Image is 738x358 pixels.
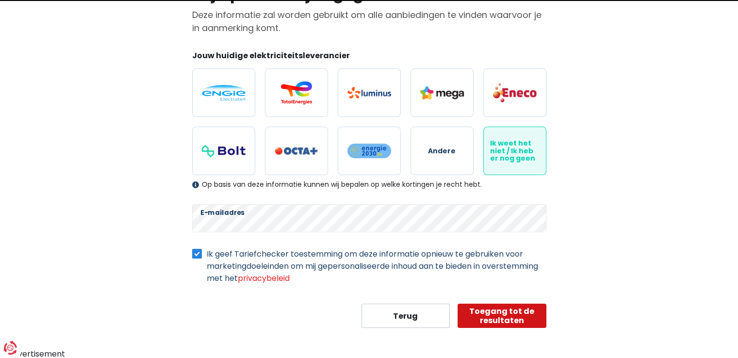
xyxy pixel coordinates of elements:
label: Ik geef Tariefchecker toestemming om deze informatie opnieuw te gebruiken voor marketingdoeleinde... [207,248,546,284]
img: Eneco [493,82,537,103]
img: Mega [420,86,464,99]
legend: Jouw huidige elektriciteitsleverancier [192,50,546,65]
img: Octa+ [275,147,318,155]
img: Bolt [202,145,246,157]
div: Op basis van deze informatie kunnen wij bepalen op welke kortingen je recht hebt. [192,180,546,189]
img: Energie2030 [347,143,391,159]
img: Engie / Electrabel [202,85,246,101]
button: Terug [361,304,450,328]
span: Andere [428,147,456,155]
button: Toegang tot de resultaten [458,304,546,328]
a: privacybeleid [238,273,290,284]
img: Total Energies / Lampiris [275,81,318,104]
span: Ik weet het niet / Ik heb er nog geen [490,140,540,162]
img: Luminus [347,87,391,98]
p: Deze informatie zal worden gebruikt om alle aanbiedingen te vinden waarvoor je in aanmerking komt. [192,8,546,34]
